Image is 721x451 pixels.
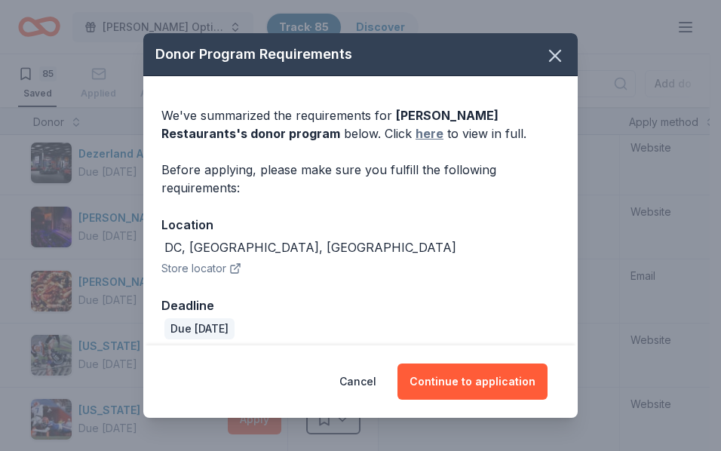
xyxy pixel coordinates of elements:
[164,318,235,339] div: Due [DATE]
[161,161,560,197] div: Before applying, please make sure you fulfill the following requirements:
[161,259,241,278] button: Store locator
[397,364,548,400] button: Continue to application
[143,33,578,76] div: Donor Program Requirements
[164,238,456,256] div: DC, [GEOGRAPHIC_DATA], [GEOGRAPHIC_DATA]
[161,106,560,143] div: We've summarized the requirements for below. Click to view in full.
[161,296,560,315] div: Deadline
[161,215,560,235] div: Location
[416,124,443,143] a: here
[339,364,376,400] button: Cancel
